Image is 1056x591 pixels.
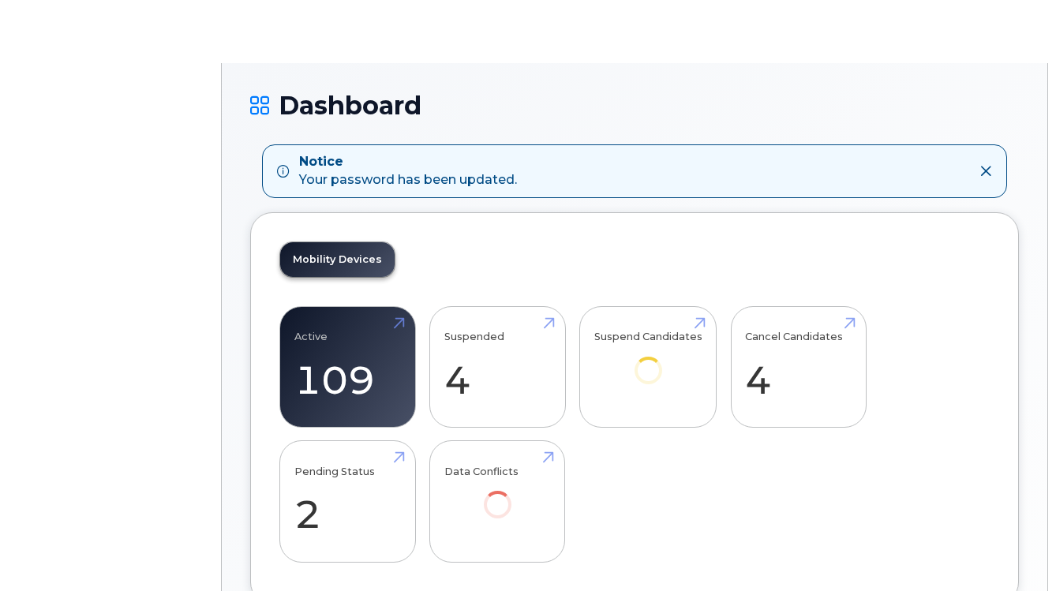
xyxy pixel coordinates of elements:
[250,92,1019,119] h1: Dashboard
[299,153,517,171] strong: Notice
[294,450,401,554] a: Pending Status 2
[294,315,401,419] a: Active 109
[745,315,852,419] a: Cancel Candidates 4
[444,315,551,419] a: Suspended 4
[299,153,517,189] div: Your password has been updated.
[594,315,702,406] a: Suspend Candidates
[444,450,551,541] a: Data Conflicts
[280,242,395,277] a: Mobility Devices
